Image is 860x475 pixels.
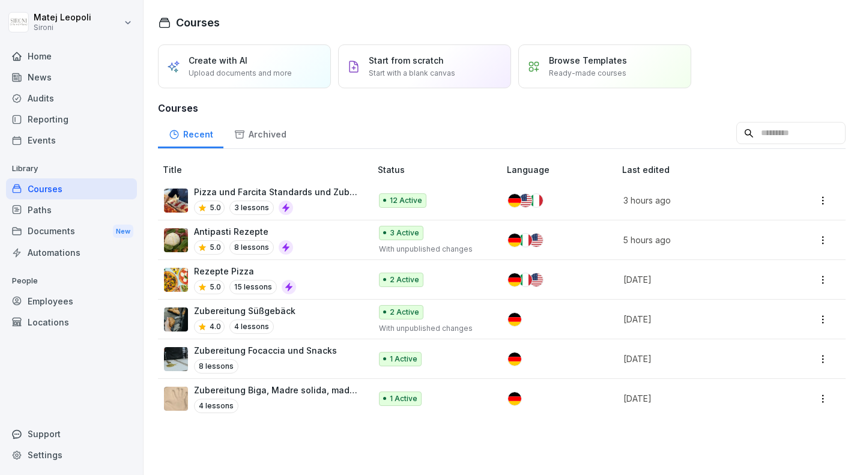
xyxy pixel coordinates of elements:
div: Documents [6,220,137,243]
p: With unpublished changes [379,244,488,255]
a: Audits [6,88,137,109]
p: Last edited [622,163,789,176]
p: Zubereitung Focaccia und Snacks [194,344,337,357]
p: [DATE] [623,273,774,286]
p: 4 lessons [194,399,238,413]
p: 5.0 [210,242,221,253]
img: zyvhtweyt47y1etu6k7gt48a.png [164,189,188,213]
p: 5 hours ago [623,234,774,246]
h3: Courses [158,101,846,115]
a: News [6,67,137,88]
img: pak3lu93rb7wwt42kbfr1gbm.png [164,228,188,252]
a: Settings [6,444,137,465]
img: de.svg [508,273,521,286]
p: Ready-made courses [549,68,626,79]
img: de.svg [508,194,521,207]
p: 4.0 [210,321,221,332]
p: [DATE] [623,392,774,405]
p: 15 lessons [229,280,277,294]
p: 5.0 [210,202,221,213]
a: Locations [6,312,137,333]
p: Start from scratch [369,54,444,67]
p: Matej Leopoli [34,13,91,23]
img: gxsr99ubtjittqjfg6pwkycm.png [164,347,188,371]
h1: Courses [176,14,220,31]
img: tz25f0fmpb70tuguuhxz5i1d.png [164,268,188,292]
p: 8 lessons [229,240,274,255]
img: us.svg [519,194,532,207]
div: Support [6,423,137,444]
a: Employees [6,291,137,312]
a: DocumentsNew [6,220,137,243]
div: New [113,225,133,238]
a: Reporting [6,109,137,130]
p: Create with AI [189,54,247,67]
img: ekvwbgorvm2ocewxw43lsusz.png [164,387,188,411]
p: Pizza und Farcita Standards und Zubereitung [194,186,359,198]
p: [DATE] [623,313,774,325]
a: Archived [223,118,297,148]
img: it.svg [519,273,532,286]
p: 1 Active [390,354,417,365]
p: Antipasti Rezepte [194,225,293,238]
a: Home [6,46,137,67]
p: With unpublished changes [379,323,488,334]
a: Paths [6,199,137,220]
p: [DATE] [623,352,774,365]
img: us.svg [530,234,543,247]
a: Courses [6,178,137,199]
p: People [6,271,137,291]
img: de.svg [508,392,521,405]
p: Sironi [34,23,91,32]
p: Title [163,163,373,176]
p: 3 hours ago [623,194,774,207]
p: Library [6,159,137,178]
p: 8 lessons [194,359,238,374]
p: 1 Active [390,393,417,404]
p: Status [378,163,502,176]
p: Browse Templates [549,54,627,67]
a: Recent [158,118,223,148]
img: de.svg [508,313,521,326]
p: Zubereitung Süßgebäck [194,304,295,317]
img: us.svg [530,273,543,286]
img: it.svg [530,194,543,207]
p: 3 Active [390,228,419,238]
p: Start with a blank canvas [369,68,455,79]
p: Zubereitung Biga, Madre solida, madre liquida [194,384,359,396]
p: 2 Active [390,274,419,285]
p: 12 Active [390,195,422,206]
img: de.svg [508,234,521,247]
p: Rezepte Pizza [194,265,296,277]
img: it.svg [519,234,532,247]
p: Language [507,163,617,176]
p: 2 Active [390,307,419,318]
p: 3 lessons [229,201,274,215]
a: Events [6,130,137,151]
p: 5.0 [210,282,221,292]
p: Upload documents and more [189,68,292,79]
img: de.svg [508,352,521,366]
a: Automations [6,242,137,263]
img: p05qwohz0o52ysbx64gsjie8.png [164,307,188,331]
p: 4 lessons [229,319,274,334]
